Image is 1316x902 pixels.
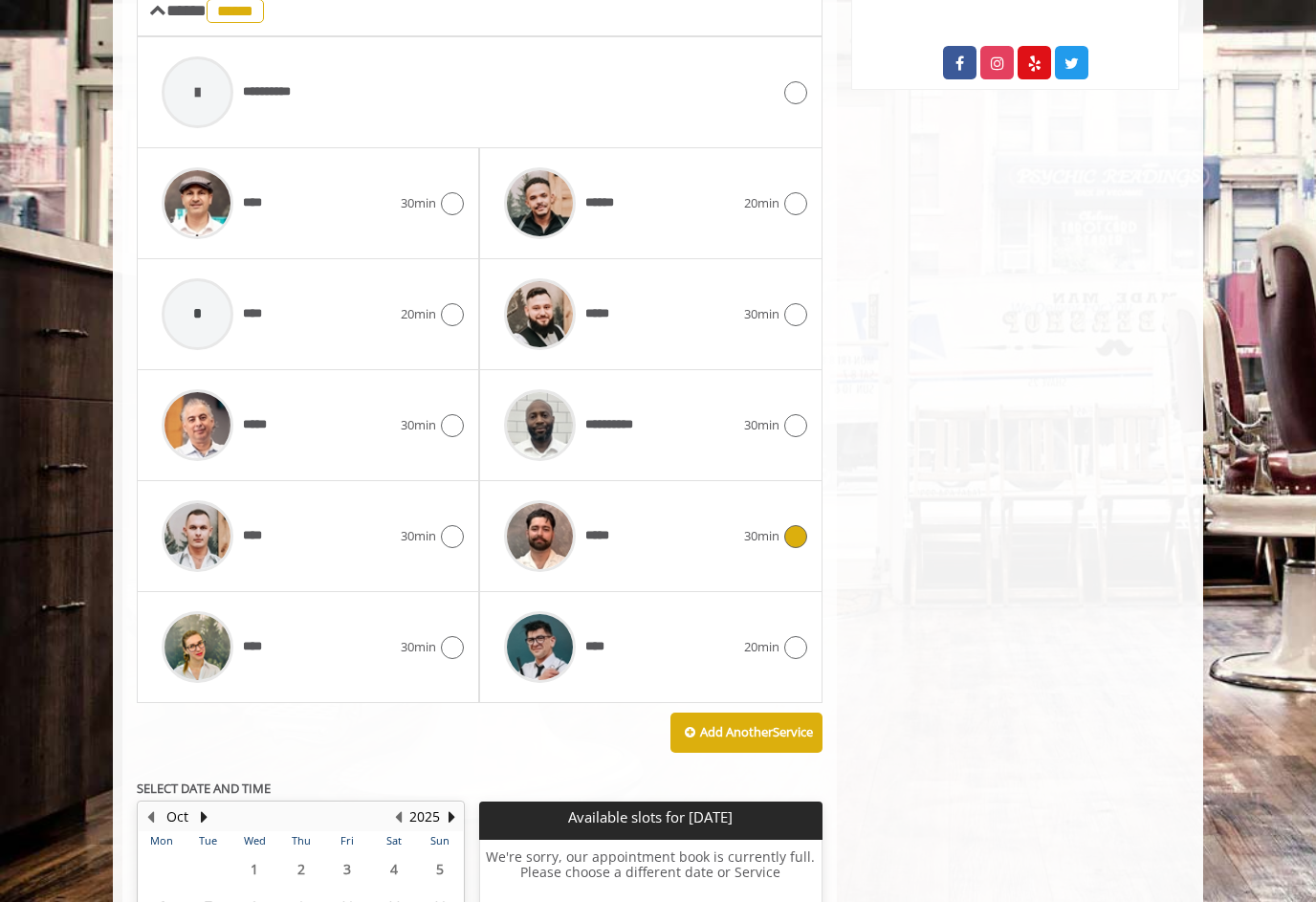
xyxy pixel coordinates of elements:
[744,637,779,657] span: 20min
[401,415,436,435] span: 30min
[417,831,464,850] th: Sun
[744,415,779,435] span: 30min
[401,193,436,213] span: 30min
[401,304,436,324] span: 20min
[139,831,185,850] th: Mon
[401,637,436,657] span: 30min
[390,806,406,827] button: Previous Year
[277,831,323,850] th: Thu
[185,831,230,850] th: Tue
[700,723,813,740] b: Add Another Service
[409,806,440,827] button: 2025
[744,526,779,546] span: 30min
[744,304,779,324] span: 30min
[166,806,188,827] button: Oct
[370,831,416,850] th: Sat
[324,831,370,850] th: Fri
[744,193,779,213] span: 20min
[401,526,436,546] span: 30min
[196,806,211,827] button: Next Month
[670,713,822,753] button: Add AnotherService
[137,780,271,797] b: SELECT DATE AND TIME
[487,809,814,825] p: Available slots for [DATE]
[143,806,158,827] button: Previous Month
[231,831,277,850] th: Wed
[444,806,459,827] button: Next Year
